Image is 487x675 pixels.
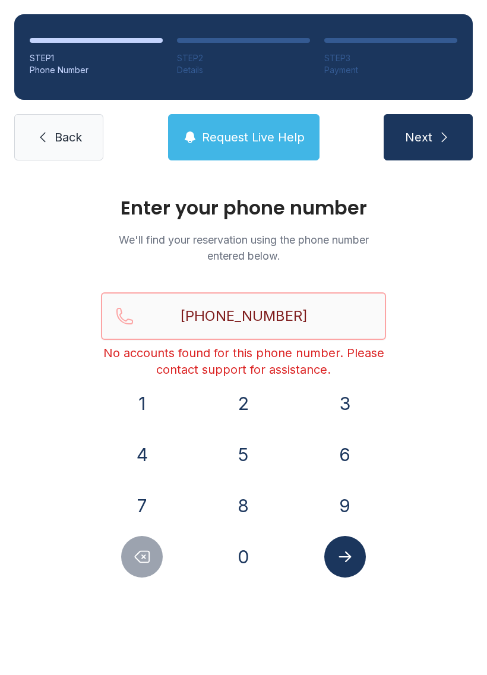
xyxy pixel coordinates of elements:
div: STEP 1 [30,52,163,64]
input: Reservation phone number [101,292,386,340]
button: 4 [121,434,163,475]
button: Submit lookup form [324,536,366,578]
h1: Enter your phone number [101,198,386,217]
button: 1 [121,383,163,424]
div: Phone Number [30,64,163,76]
div: STEP 3 [324,52,457,64]
button: 9 [324,485,366,526]
button: 6 [324,434,366,475]
button: 8 [223,485,264,526]
span: Next [405,129,432,146]
div: Payment [324,64,457,76]
button: 2 [223,383,264,424]
button: Delete number [121,536,163,578]
span: Back [55,129,82,146]
span: Request Live Help [202,129,305,146]
div: No accounts found for this phone number. Please contact support for assistance. [101,345,386,378]
button: 3 [324,383,366,424]
div: STEP 2 [177,52,310,64]
button: 0 [223,536,264,578]
button: 7 [121,485,163,526]
button: 5 [223,434,264,475]
p: We'll find your reservation using the phone number entered below. [101,232,386,264]
div: Details [177,64,310,76]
